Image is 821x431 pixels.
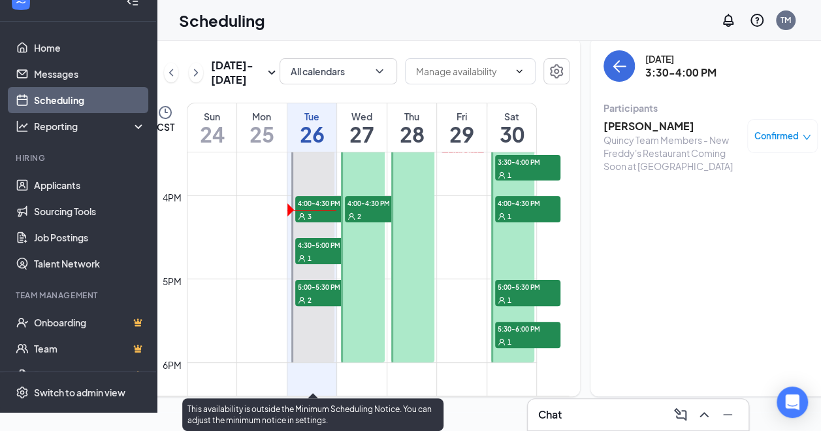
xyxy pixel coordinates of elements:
svg: ChevronUp [696,407,712,422]
div: [DATE] [645,52,716,65]
a: Settings [543,58,570,87]
span: down [802,133,811,142]
div: Thu [387,110,437,123]
a: August 30, 2025 [487,103,536,152]
a: Messages [34,61,146,87]
svg: User [498,296,506,304]
div: Hiring [16,152,143,164]
h3: [DATE] - [DATE] [211,58,264,87]
h1: 30 [487,123,536,145]
a: Job Postings [34,224,146,250]
span: 2 [308,296,312,305]
div: Sun [187,110,236,123]
div: Switch to admin view [34,386,125,399]
span: Confirmed [754,129,799,143]
span: 1 [308,254,312,263]
svg: Settings [549,63,564,79]
button: back-button [604,50,635,82]
span: CST [157,120,174,133]
span: 4:00-4:30 PM [345,196,410,209]
svg: Notifications [720,12,736,28]
div: TM [781,14,791,26]
div: Fri [437,110,487,123]
a: Scheduling [34,87,146,113]
svg: User [347,213,355,220]
a: OnboardingCrown [34,309,146,336]
svg: Clock [157,105,173,120]
button: ChevronLeft [164,63,178,82]
a: August 24, 2025 [187,103,236,152]
span: 1 [507,171,511,180]
svg: User [498,171,506,179]
div: Quincy Team Members - New Freddy's Restaurant Coming Soon at [GEOGRAPHIC_DATA] [604,133,741,173]
a: DocumentsCrown [34,362,146,388]
a: August 27, 2025 [337,103,387,152]
svg: ChevronRight [189,65,202,80]
a: August 29, 2025 [437,103,487,152]
button: Minimize [717,404,738,425]
svg: ArrowLeft [611,58,627,74]
button: Settings [543,58,570,84]
button: ChevronRight [189,63,203,82]
a: Home [34,35,146,61]
span: 4:00-4:30 PM [495,196,560,209]
div: Team Management [16,290,143,301]
a: Talent Network [34,250,146,277]
a: August 26, 2025 [287,103,337,152]
span: 2 [357,212,361,221]
div: Participants [604,101,818,114]
h3: Chat [538,407,562,422]
div: Wed [337,110,387,123]
a: TeamCrown [34,336,146,362]
div: This availability is outside the Minimum Scheduling Notice. You can adjust the minimum notice in ... [182,398,443,431]
svg: QuestionInfo [749,12,765,28]
span: 1 [507,337,511,347]
svg: ChevronLeft [165,65,178,80]
svg: User [298,254,306,262]
svg: User [498,213,506,220]
span: 5:00-5:30 PM [495,280,560,293]
svg: User [498,338,506,346]
svg: SmallChevronDown [264,65,280,80]
div: 6pm [160,358,184,372]
h1: 27 [337,123,387,145]
svg: Settings [16,386,29,399]
div: 5pm [160,274,184,288]
h1: 26 [287,123,337,145]
div: Sat [487,110,536,123]
h1: 25 [237,123,287,145]
div: Tue [287,110,337,123]
div: 4pm [160,190,184,205]
svg: Analysis [16,120,29,133]
span: 4:00-4:30 PM [295,196,361,209]
a: August 28, 2025 [387,103,437,152]
button: ComposeMessage [670,404,691,425]
svg: ChevronDown [373,65,386,78]
span: 5:30-6:00 PM [495,322,560,335]
span: 4:30-5:00 PM [295,238,361,251]
h1: 29 [437,123,487,145]
svg: User [298,296,306,304]
div: Reporting [34,120,146,133]
svg: User [298,213,306,220]
span: 1 [507,212,511,221]
h1: 24 [187,123,236,145]
h1: 28 [387,123,437,145]
a: August 25, 2025 [237,103,287,152]
div: Open Intercom Messenger [777,387,808,418]
span: 3:30-4:00 PM [495,155,560,168]
h1: Scheduling [179,9,265,31]
input: Manage availability [416,64,509,78]
a: Sourcing Tools [34,198,146,224]
svg: ChevronDown [514,66,524,77]
h3: 3:30-4:00 PM [645,65,716,80]
span: 3 [308,212,312,221]
button: All calendarsChevronDown [280,58,397,84]
svg: ComposeMessage [673,407,688,422]
h3: [PERSON_NAME] [604,119,741,133]
span: 5:00-5:30 PM [295,280,361,293]
button: ChevronUp [694,404,715,425]
a: Applicants [34,172,146,198]
svg: Minimize [720,407,735,422]
span: 1 [507,296,511,305]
